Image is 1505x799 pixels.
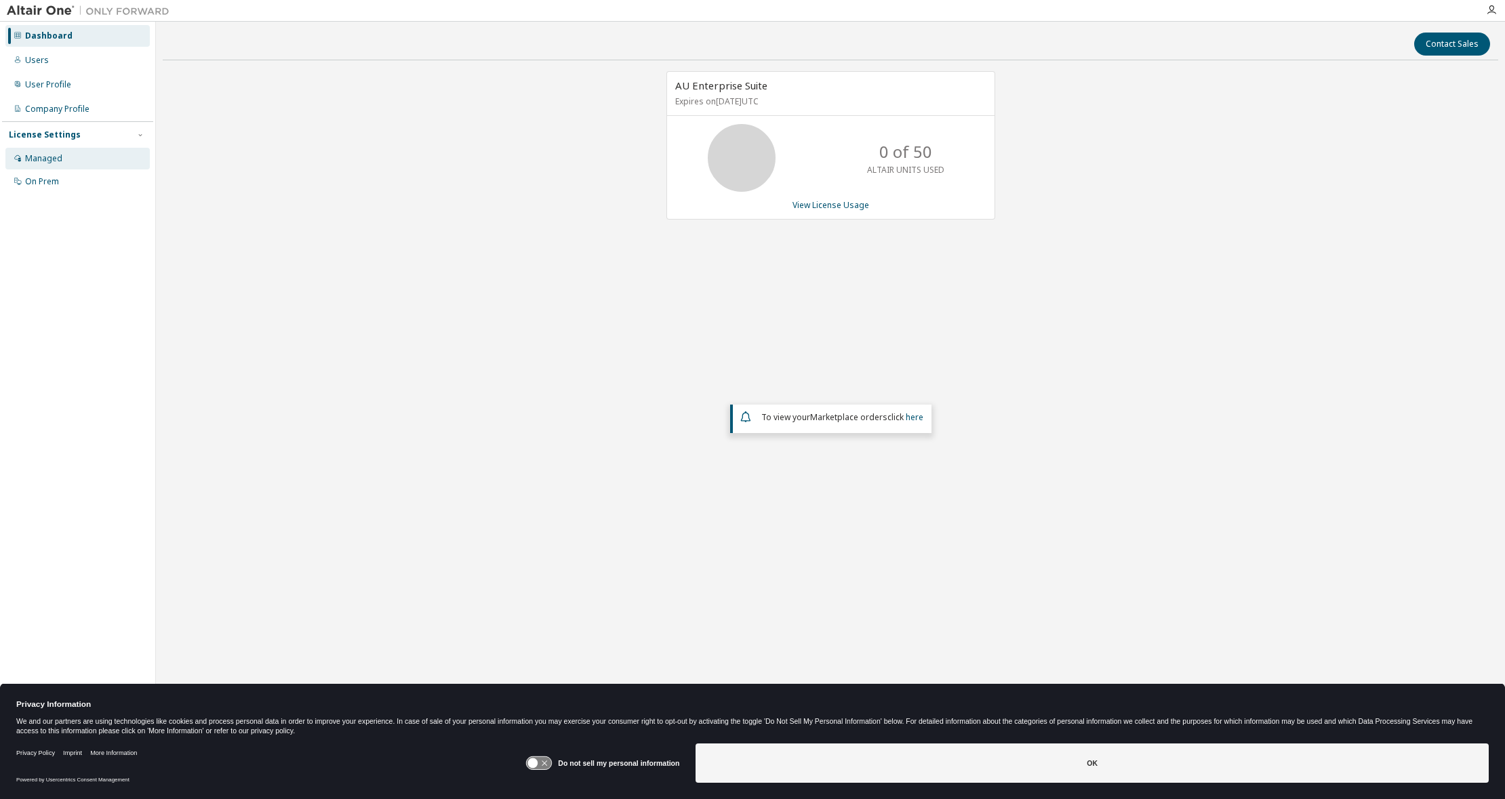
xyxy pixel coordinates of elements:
div: Dashboard [25,30,73,41]
span: To view your click [761,411,923,423]
span: AU Enterprise Suite [675,79,767,92]
div: Users [25,55,49,66]
p: Expires on [DATE] UTC [675,96,983,107]
div: Managed [25,153,62,164]
p: ALTAIR UNITS USED [867,164,944,176]
div: Company Profile [25,104,89,115]
em: Marketplace orders [810,411,887,423]
div: License Settings [9,129,81,140]
a: View License Usage [792,199,869,211]
img: Altair One [7,4,176,18]
p: 0 of 50 [879,140,932,163]
a: here [906,411,923,423]
div: User Profile [25,79,71,90]
button: Contact Sales [1414,33,1490,56]
div: On Prem [25,176,59,187]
